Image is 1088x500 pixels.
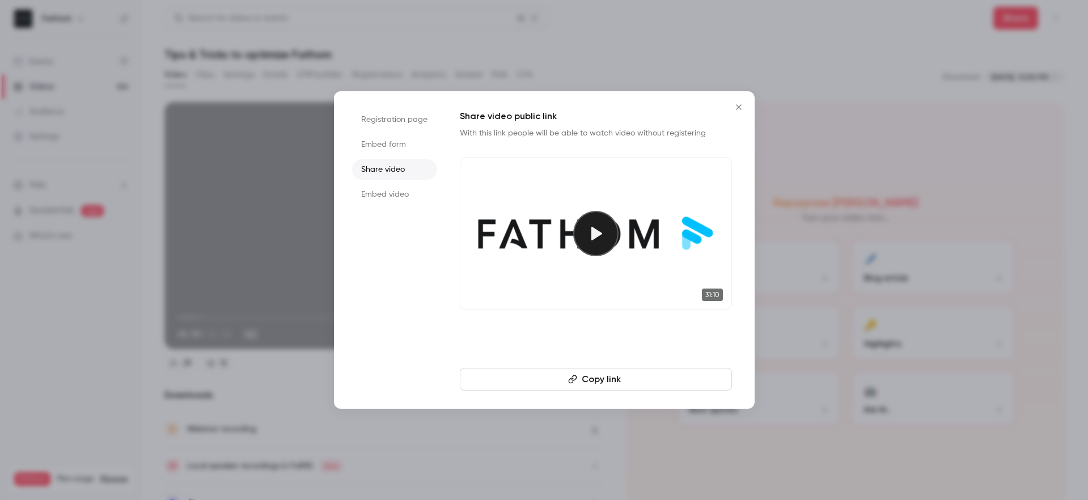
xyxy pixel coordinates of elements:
li: Share video [352,159,437,180]
button: Close [727,96,750,118]
li: Embed video [352,184,437,205]
a: 31:10 [460,157,732,310]
h1: Share video public link [460,109,732,123]
li: Embed form [352,134,437,155]
button: Copy link [460,368,732,391]
span: 31:10 [702,289,723,301]
li: Registration page [352,109,437,130]
p: With this link people will be able to watch video without registering [460,128,732,139]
